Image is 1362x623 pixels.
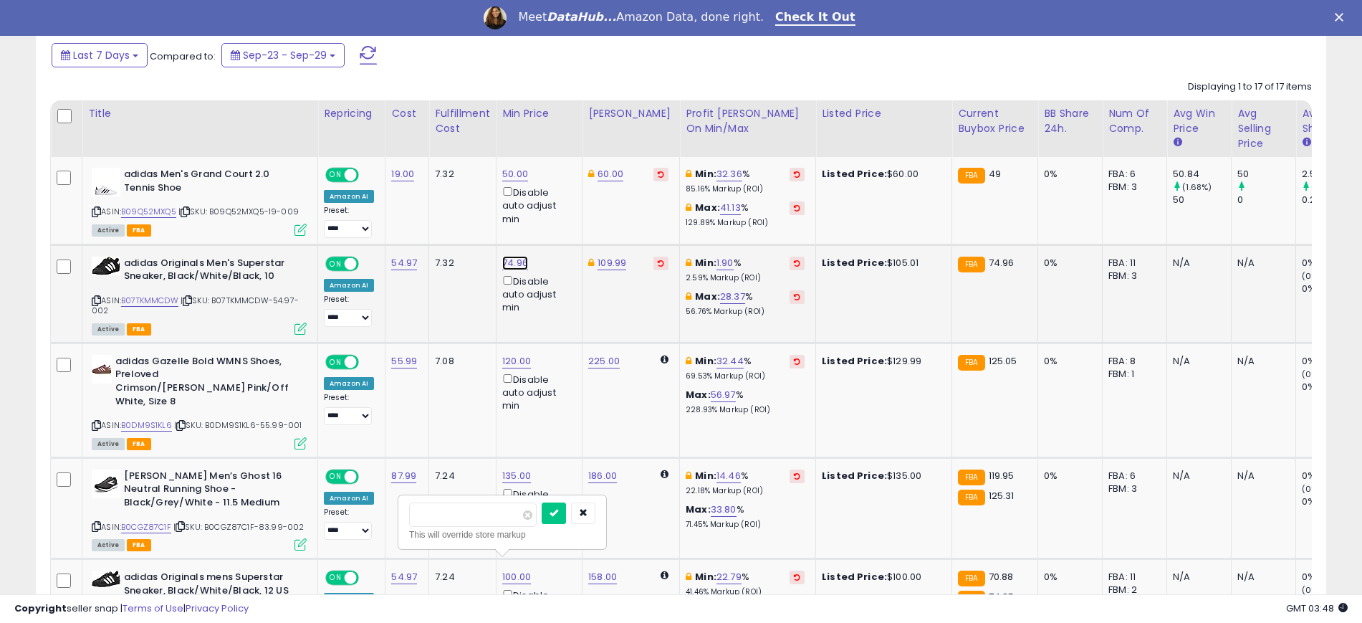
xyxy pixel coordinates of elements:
[127,323,151,336] span: FBA
[822,257,941,270] div: $105.01
[1302,495,1360,508] div: 0%
[357,572,380,584] span: OFF
[73,48,130,62] span: Last 7 Days
[598,256,626,270] a: 109.99
[123,601,183,615] a: Terms of Use
[695,167,716,181] b: Min:
[518,10,764,24] div: Meet Amazon Data, done right.
[794,260,800,267] i: Revert to store-level Min Markup
[1302,470,1360,482] div: 0%
[716,256,734,270] a: 1.90
[1237,355,1285,368] div: N/A
[598,167,623,181] a: 60.00
[1302,355,1360,368] div: 0%
[1237,106,1290,151] div: Avg Selling Price
[327,356,345,368] span: ON
[502,570,531,584] a: 100.00
[178,206,299,217] span: | SKU: B09Q52MXQ5-19-009
[588,106,673,121] div: [PERSON_NAME]
[958,106,1032,136] div: Current Buybox Price
[92,470,120,498] img: 41Kd4vKrSVL._SL40_.jpg
[124,168,298,198] b: adidas Men's Grand Court 2.0 Tennis Shoe
[711,388,736,402] a: 56.97
[822,256,887,270] b: Listed Price:
[92,168,307,234] div: ASIN:
[1173,571,1220,584] div: N/A
[958,470,984,485] small: FBA
[14,602,249,616] div: seller snap | |
[958,168,984,184] small: FBA
[324,393,374,425] div: Preset:
[794,293,800,300] i: Revert to store-level Max Markup
[822,167,887,181] b: Listed Price:
[1237,168,1295,181] div: 50
[435,355,485,368] div: 7.08
[794,358,800,365] i: Revert to store-level Min Markup
[1044,106,1096,136] div: BB Share 24h.
[686,356,691,366] i: This overrides the store level min markup for this listing
[822,469,887,482] b: Listed Price:
[686,389,805,415] div: %
[686,273,805,283] p: 2.59% Markup (ROI)
[989,469,1015,482] span: 119.95
[124,470,298,513] b: [PERSON_NAME] Men’s Ghost 16 Neutral Running Shoe - Black/Grey/White - 11.5 Medium
[435,106,490,136] div: Fulfillment Cost
[958,490,984,505] small: FBA
[92,224,125,237] span: All listings currently available for purchase on Amazon
[121,521,171,533] a: B0CGZ87C1F
[1173,194,1231,206] div: 50
[686,371,805,381] p: 69.53% Markup (ROI)
[822,571,941,584] div: $100.00
[243,48,327,62] span: Sep-23 - Sep-29
[1311,181,1352,193] small: (762.07%)
[989,489,1015,503] span: 125.31
[1302,381,1360,394] div: 0%
[1173,257,1220,270] div: N/A
[1044,470,1091,482] div: 0%
[124,257,298,287] b: adidas Originals Men's Superstar Sneaker, Black/White/Black, 10
[92,323,125,336] span: All listings currently available for purchase on Amazon
[822,106,946,121] div: Listed Price
[1188,80,1312,94] div: Displaying 1 to 17 of 17 items
[989,570,1014,584] span: 70.88
[588,354,620,368] a: 225.00
[127,224,151,237] span: FBA
[686,405,805,415] p: 228.93% Markup (ROI)
[1302,136,1310,149] small: Avg BB Share.
[680,100,816,157] th: The percentage added to the cost of goods (COGS) that forms the calculator for Min & Max prices.
[391,256,417,270] a: 54.97
[1302,483,1322,495] small: (0%)
[1044,355,1091,368] div: 0%
[958,355,984,371] small: FBA
[391,167,414,181] a: 19.00
[409,528,595,542] div: This will override store markup
[92,539,125,551] span: All listings currently available for purchase on Amazon
[1044,571,1091,584] div: 0%
[127,438,151,450] span: FBA
[1302,168,1360,181] div: 2.5%
[92,355,112,384] img: 31nNwCGXjfL._SL40_.jpg
[686,520,805,530] p: 71.45% Markup (ROI)
[686,106,810,136] div: Profit [PERSON_NAME] on Min/Max
[391,469,416,483] a: 87.99
[324,492,374,505] div: Amazon AI
[391,106,423,121] div: Cost
[124,571,298,601] b: adidas Originals mens Superstar Sneaker, Black/White/Black, 12 US
[1302,257,1360,270] div: 0%
[720,290,745,304] a: 28.37
[435,168,485,181] div: 7.32
[958,571,984,586] small: FBA
[1108,368,1156,381] div: FBM: 1
[92,257,307,333] div: ASIN:
[502,167,528,181] a: 50.00
[502,354,531,368] a: 120.00
[695,469,716,482] b: Min:
[711,503,737,517] a: 33.80
[357,470,380,482] span: OFF
[1237,571,1285,584] div: N/A
[1044,257,1091,270] div: 0%
[686,503,805,530] div: %
[1044,168,1091,181] div: 0%
[989,256,1015,270] span: 74.96
[324,279,374,292] div: Amazon AI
